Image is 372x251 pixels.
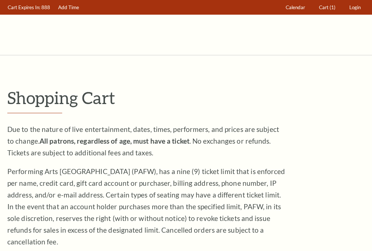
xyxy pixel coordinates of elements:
[316,0,339,15] a: Cart (1)
[7,125,279,157] span: Due to the nature of live entertainment, dates, times, performers, and prices are subject to chan...
[7,88,365,107] p: Shopping Cart
[55,0,83,15] a: Add Time
[40,137,189,145] strong: All patrons, regardless of age, must have a ticket
[286,4,305,10] span: Calendar
[319,4,328,10] span: Cart
[349,4,361,10] span: Login
[282,0,309,15] a: Calendar
[346,0,364,15] a: Login
[41,4,50,10] span: 888
[330,4,335,10] span: (1)
[8,4,40,10] span: Cart Expires In:
[7,166,285,248] p: Performing Arts [GEOGRAPHIC_DATA] (PAFW), has a nine (9) ticket limit that is enforced per name, ...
